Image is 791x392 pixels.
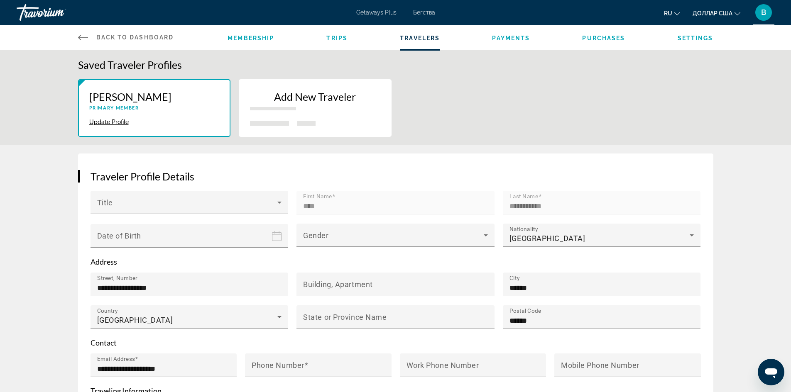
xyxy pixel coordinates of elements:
[509,308,541,314] mat-label: Postal Code
[582,35,625,41] a: Purchases
[91,170,701,183] h3: Traveler Profile Details
[239,79,392,137] button: New traveler
[326,35,348,41] a: Trips
[693,7,740,19] button: Изменить валюту
[97,198,113,207] mat-label: Title
[693,10,732,17] font: доллар США
[509,226,538,233] mat-label: Nationality
[407,361,479,370] mat-label: Work Phone Number
[664,10,672,17] font: ru
[97,275,137,282] mat-label: Street, Number
[303,231,328,240] mat-label: Gender
[250,90,380,103] p: Add New Traveler
[78,58,713,71] h1: Saved Traveler Profiles
[664,7,680,19] button: Изменить язык
[509,275,520,282] mat-label: City
[761,8,766,17] font: В
[97,356,135,363] mat-label: Email Address
[17,2,100,23] a: Травориум
[509,234,585,243] span: [GEOGRAPHIC_DATA]
[89,90,220,103] p: [PERSON_NAME]
[89,105,220,110] p: Primary Member
[356,9,397,16] a: Getaways Plus
[78,25,174,50] a: Back to Dashboard
[91,224,289,257] button: Date of birth
[91,338,701,347] p: Contact
[509,193,539,200] mat-label: Last Name
[753,4,774,21] button: Меню пользователя
[89,118,129,126] button: Update Profile {{ traveler.firstName }} {{ traveler.lastName }}
[678,35,713,41] a: Settings
[303,193,332,200] mat-label: First Name
[492,35,530,41] a: Payments
[400,35,440,41] a: Travelers
[228,35,274,41] a: Membership
[303,313,387,321] mat-label: State or Province Name
[91,257,701,266] p: Address
[413,9,435,16] a: Бегства
[561,361,639,370] mat-label: Mobile Phone Number
[97,308,118,314] mat-label: Country
[758,359,784,385] iframe: Кнопка запуска окна обмена сообщениями
[97,316,173,324] span: [GEOGRAPHIC_DATA]
[96,34,174,41] span: Back to Dashboard
[303,280,373,289] mat-label: Building, Apartment
[252,361,304,370] mat-label: Phone Number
